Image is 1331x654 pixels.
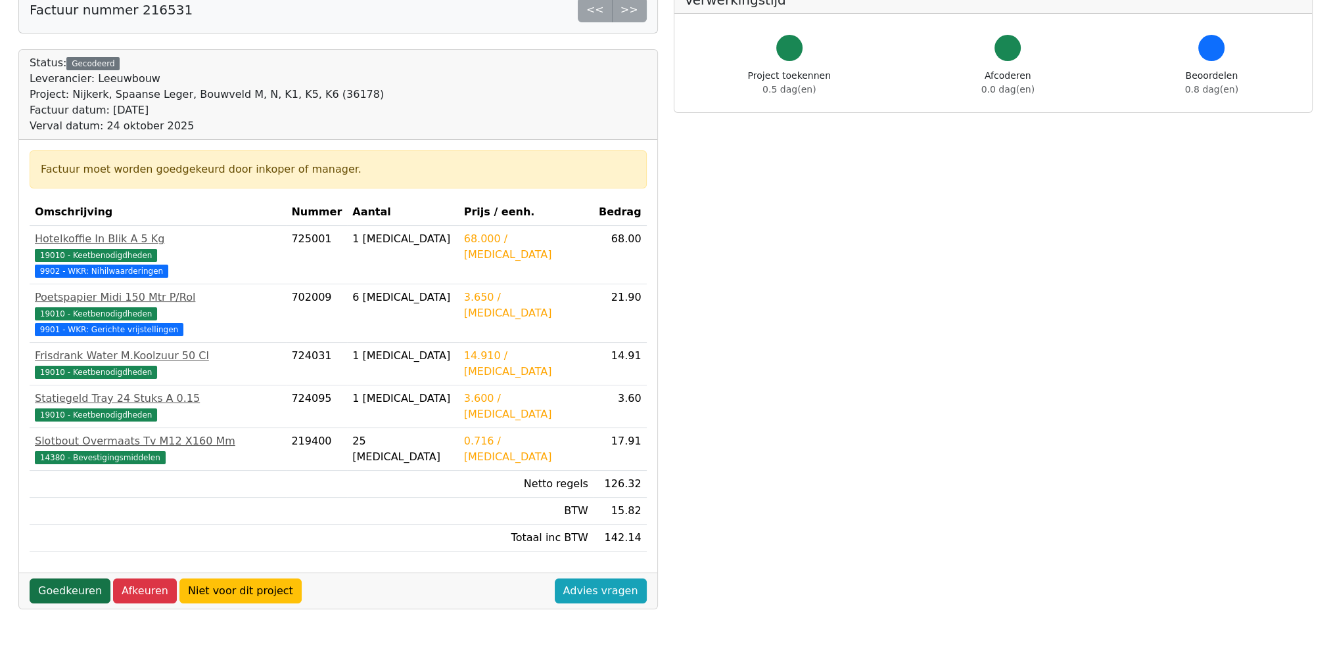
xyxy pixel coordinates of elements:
[555,578,647,603] a: Advies vragen
[35,323,183,336] span: 9901 - WKR: Gerichte vrijstellingen
[30,55,384,134] div: Status:
[352,348,453,364] div: 1 [MEDICAL_DATA]
[35,408,157,422] span: 19010 - Keetbenodigdheden
[35,249,157,262] span: 19010 - Keetbenodigdheden
[594,343,647,385] td: 14.91
[30,71,384,87] div: Leverancier: Leeuwbouw
[464,290,588,321] div: 3.650 / [MEDICAL_DATA]
[35,290,281,305] div: Poetspapier Midi 150 Mtr P/Rol
[459,199,594,226] th: Prijs / eenh.
[286,428,347,471] td: 219400
[286,199,347,226] th: Nummer
[347,199,458,226] th: Aantal
[464,391,588,422] div: 3.600 / [MEDICAL_DATA]
[594,226,647,284] td: 68.00
[286,226,347,284] td: 725001
[35,348,281,380] a: Frisdrank Water M.Koolzuur 50 Cl19010 - Keetbenodigdheden
[30,118,384,134] div: Verval datum: 24 oktober 2025
[748,69,831,97] div: Project toekennen
[35,231,281,278] a: Hotelkoffie In Blik A 5 Kg19010 - Keetbenodigdheden 9902 - WKR: Nihilwaarderingen
[35,433,281,465] a: Slotbout Overmaats Tv M12 X160 Mm14380 - Bevestigingsmiddelen
[594,525,647,552] td: 142.14
[35,307,157,320] span: 19010 - Keetbenodigdheden
[464,433,588,465] div: 0.716 / [MEDICAL_DATA]
[35,348,281,364] div: Frisdrank Water M.Koolzuur 50 Cl
[113,578,177,603] a: Afkeuren
[352,391,453,406] div: 1 [MEDICAL_DATA]
[464,231,588,263] div: 68.000 / [MEDICAL_DATA]
[352,231,453,247] div: 1 [MEDICAL_DATA]
[35,366,157,379] span: 19010 - Keetbenodigdheden
[41,162,636,177] div: Factuur moet worden goedgekeurd door inkoper of manager.
[179,578,302,603] a: Niet voor dit project
[1185,84,1238,95] span: 0.8 dag(en)
[352,290,453,305] div: 6 [MEDICAL_DATA]
[286,385,347,428] td: 724095
[594,498,647,525] td: 15.82
[30,578,110,603] a: Goedkeuren
[30,199,286,226] th: Omschrijving
[594,471,647,498] td: 126.32
[35,391,281,422] a: Statiegeld Tray 24 Stuks A 0.1519010 - Keetbenodigdheden
[464,348,588,380] div: 14.910 / [MEDICAL_DATA]
[459,498,594,525] td: BTW
[286,343,347,385] td: 724031
[30,102,384,118] div: Factuur datum: [DATE]
[35,231,281,247] div: Hotelkoffie In Blik A 5 Kg
[1185,69,1238,97] div: Beoordelen
[30,87,384,102] div: Project: Nijkerk, Spaanse Leger, Bouwveld M, N, K1, K5, K6 (36178)
[594,428,647,471] td: 17.91
[594,284,647,343] td: 21.90
[594,385,647,428] td: 3.60
[30,2,193,18] h5: Factuur nummer 216531
[762,84,816,95] span: 0.5 dag(en)
[286,284,347,343] td: 702009
[35,433,281,449] div: Slotbout Overmaats Tv M12 X160 Mm
[35,265,168,278] span: 9902 - WKR: Nihilwaarderingen
[35,391,281,406] div: Statiegeld Tray 24 Stuks A 0.15
[352,433,453,465] div: 25 [MEDICAL_DATA]
[594,199,647,226] th: Bedrag
[981,84,1035,95] span: 0.0 dag(en)
[981,69,1035,97] div: Afcoderen
[66,57,120,70] div: Gecodeerd
[459,525,594,552] td: Totaal inc BTW
[459,471,594,498] td: Netto regels
[35,290,281,337] a: Poetspapier Midi 150 Mtr P/Rol19010 - Keetbenodigdheden 9901 - WKR: Gerichte vrijstellingen
[35,451,166,464] span: 14380 - Bevestigingsmiddelen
